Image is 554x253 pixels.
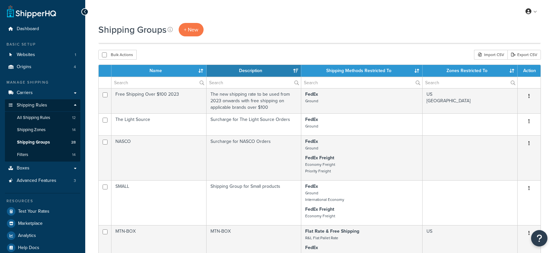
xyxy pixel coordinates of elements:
h1: Shipping Groups [98,23,167,36]
small: Ground [305,123,318,129]
td: The Light Source [111,113,207,135]
div: Import CSV [474,50,507,60]
a: Websites 1 [5,49,80,61]
strong: FedEx Freight [305,154,334,161]
a: Dashboard [5,23,80,35]
button: Bulk Actions [98,50,137,60]
span: + New [184,26,198,33]
small: R&L Flat Pallet Rate [305,235,338,241]
td: NASCO [111,135,207,180]
input: Search [207,77,301,88]
td: Shipping Group for Small products [207,180,302,225]
input: Search [301,77,422,88]
li: Websites [5,49,80,61]
a: Shipping Zones 14 [5,124,80,136]
th: Zones Restricted To: activate to sort column ascending [423,65,518,77]
a: Shipping Rules [5,99,80,111]
strong: FedEx [305,138,318,145]
th: Action [518,65,541,77]
td: Surcharge for NASCO Orders [207,135,302,180]
span: All Shipping Rules [17,115,50,121]
span: Advanced Features [17,178,56,184]
li: Shipping Groups [5,136,80,148]
input: Search [111,77,206,88]
td: SMALL [111,180,207,225]
li: All Shipping Rules [5,112,80,124]
span: Help Docs [18,245,39,251]
a: Origins 4 [5,61,80,73]
span: Websites [17,52,35,58]
span: Shipping Groups [17,140,50,145]
td: The new shipping rate to be used from 2023 onwards with free shipping on applicable brands over $100 [207,88,302,113]
th: Description: activate to sort column ascending [207,65,302,77]
span: 3 [74,178,76,184]
a: + New [179,23,204,36]
li: Shipping Rules [5,99,80,162]
button: Open Resource Center [531,230,547,246]
span: Origins [17,64,31,70]
small: Economy Freight Priority Freight [305,162,335,174]
small: Economy Freight [305,213,335,219]
span: Carriers [17,90,33,96]
div: Basic Setup [5,42,80,47]
span: Analytics [18,233,36,239]
td: US [GEOGRAPHIC_DATA] [423,88,518,113]
input: Search [423,77,517,88]
li: Filters [5,149,80,161]
td: Free Shipping Over $100 2023 [111,88,207,113]
a: Filters 14 [5,149,80,161]
th: Name: activate to sort column ascending [111,65,207,77]
span: Shipping Zones [17,127,46,133]
small: Ground [305,98,318,104]
span: Boxes [17,165,30,171]
strong: FedEx [305,91,318,98]
li: Shipping Zones [5,124,80,136]
a: Test Your Rates [5,205,80,217]
span: 4 [74,64,76,70]
span: 1 [75,52,76,58]
span: Shipping Rules [17,103,47,108]
th: Shipping Methods Restricted To: activate to sort column ascending [301,65,423,77]
a: All Shipping Rules 12 [5,112,80,124]
strong: FedEx [305,183,318,190]
a: Export CSV [507,50,541,60]
div: Manage Shipping [5,80,80,85]
strong: Flat Rate & Free Shipping [305,228,359,235]
a: Marketplace [5,218,80,229]
li: Origins [5,61,80,73]
small: Ground International Economy [305,190,344,203]
span: 14 [72,152,76,158]
a: Advanced Features 3 [5,175,80,187]
div: Resources [5,198,80,204]
span: Marketplace [18,221,43,226]
strong: FedEx Freight [305,206,334,213]
span: 12 [72,115,76,121]
span: Test Your Rates [18,209,49,214]
span: 14 [72,127,76,133]
span: 28 [71,140,76,145]
a: Carriers [5,87,80,99]
a: Analytics [5,230,80,242]
a: Shipping Groups 28 [5,136,80,148]
td: Surcharge for The Light Source Orders [207,113,302,135]
span: Filters [17,152,28,158]
a: ShipperHQ Home [7,5,56,18]
li: Advanced Features [5,175,80,187]
a: Boxes [5,162,80,174]
small: Ground [305,145,318,151]
strong: FedEx [305,244,318,251]
span: Dashboard [17,26,39,32]
strong: FedEx [305,116,318,123]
